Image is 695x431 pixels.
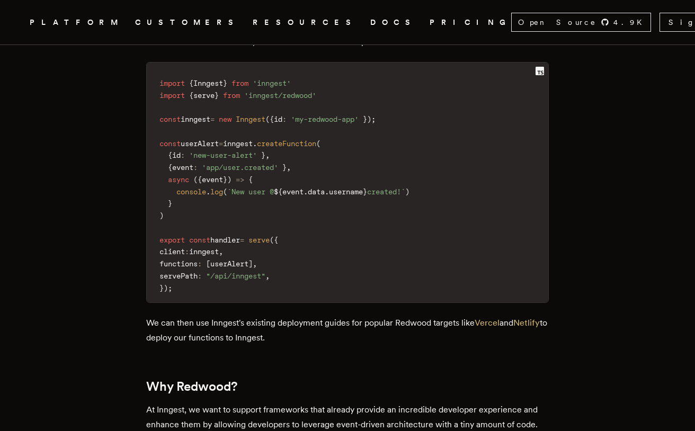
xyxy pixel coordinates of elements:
[159,115,181,123] span: const
[215,91,219,100] span: }
[325,187,329,196] span: .
[282,115,287,123] span: :
[159,259,198,268] span: functions
[206,187,210,196] span: .
[159,236,185,244] span: export
[202,175,223,184] span: event
[223,91,240,100] span: from
[223,79,227,87] span: }
[210,187,223,196] span: log
[202,163,278,172] span: 'app/user.created'
[363,115,367,123] span: }
[189,247,219,256] span: inngest
[168,163,172,172] span: {
[430,16,511,29] a: PRICING
[253,139,257,148] span: .
[223,187,227,196] span: (
[371,115,376,123] span: ;
[189,236,210,244] span: const
[210,259,248,268] span: userAlert
[291,115,359,123] span: 'my-redwood-app'
[363,187,367,196] span: }
[248,236,270,244] span: serve
[168,151,172,159] span: {
[613,17,648,28] span: 4.9 K
[185,247,189,256] span: :
[168,199,172,208] span: }
[159,272,198,280] span: servePath
[287,163,291,172] span: ,
[198,175,202,184] span: {
[159,284,164,292] span: }
[189,79,193,87] span: {
[159,79,185,87] span: import
[198,259,202,268] span: :
[227,175,231,184] span: )
[181,115,210,123] span: inngest
[367,115,371,123] span: )
[253,79,291,87] span: 'inngest'
[193,163,198,172] span: :
[227,187,231,196] span: `
[159,139,181,148] span: const
[193,175,198,184] span: (
[304,187,308,196] span: .
[236,175,244,184] span: =>
[231,79,248,87] span: from
[513,318,540,328] a: Netlify
[210,236,240,244] span: handler
[316,139,320,148] span: (
[189,151,257,159] span: 'new-user-alert'
[30,16,122,29] span: PLATFORM
[401,187,405,196] span: `
[172,151,181,159] span: id
[253,259,257,268] span: ,
[518,17,596,28] span: Open Source
[367,187,401,196] span: created!
[159,211,164,220] span: )
[248,175,253,184] span: {
[231,187,274,196] span: New user @
[162,37,253,47] a: all of our other handlers
[193,79,223,87] span: Inngest
[270,115,274,123] span: {
[168,284,172,292] span: ;
[219,247,223,256] span: ,
[257,139,316,148] span: createFunction
[282,187,304,196] span: event
[274,187,282,196] span: ${
[329,187,363,196] span: username
[265,272,270,280] span: ,
[164,284,168,292] span: )
[244,91,316,100] span: 'inngest/redwood'
[405,187,409,196] span: )
[135,16,240,29] a: CUSTOMERS
[172,163,193,172] span: event
[146,316,549,345] p: We can then use Inngest's existing deployment guides for popular Redwood targets like and to depl...
[219,139,223,148] span: =
[308,187,325,196] span: data
[206,272,265,280] span: "/api/inngest"
[168,175,189,184] span: async
[189,91,193,100] span: {
[261,151,265,159] span: }
[265,151,270,159] span: ,
[223,175,227,184] span: }
[475,318,500,328] a: Vercel
[270,236,274,244] span: (
[181,151,185,159] span: :
[253,16,358,29] button: RESOURCES
[219,115,231,123] span: new
[159,247,185,256] span: client
[223,139,253,148] span: inngest
[206,259,210,268] span: [
[210,115,215,123] span: =
[265,115,270,123] span: (
[181,139,219,148] span: userAlert
[282,163,287,172] span: }
[370,16,417,29] a: DOCS
[274,236,278,244] span: {
[198,272,202,280] span: :
[236,115,265,123] span: Inngest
